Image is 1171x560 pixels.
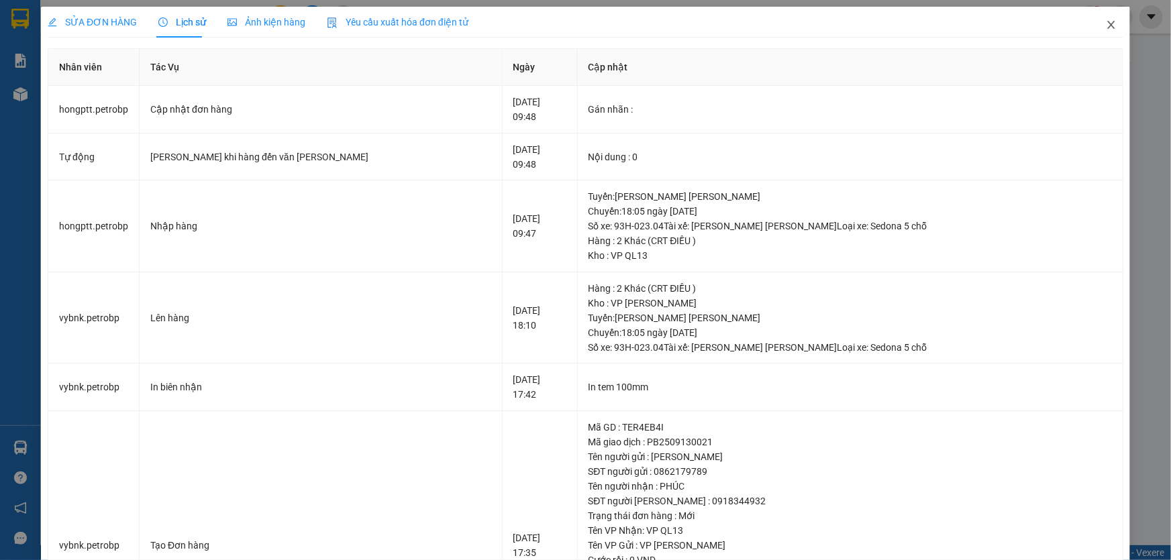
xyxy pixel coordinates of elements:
[589,494,1112,508] div: SĐT người [PERSON_NAME] : 0918344932
[1106,19,1117,30] span: close
[327,17,468,27] span: Yêu cầu xuất hóa đơn điện tử
[327,17,338,28] img: icon
[589,189,1112,233] div: Tuyến : [PERSON_NAME] [PERSON_NAME] Chuyến: 18:05 ngày [DATE] Số xe: 93H-023.04 Tài xế: [PERSON_N...
[589,102,1112,117] div: Gán nhãn :
[589,150,1112,164] div: Nội dung : 0
[589,479,1112,494] div: Tên người nhận : PHÚC
[589,281,1112,296] div: Hàng : 2 Khác (CRT ĐIỀU )
[513,211,566,241] div: [DATE] 09:47
[1092,7,1130,44] button: Close
[503,49,578,86] th: Ngày
[150,538,491,553] div: Tạo Đơn hàng
[589,311,1112,355] div: Tuyến : [PERSON_NAME] [PERSON_NAME] Chuyến: 18:05 ngày [DATE] Số xe: 93H-023.04 Tài xế: [PERSON_N...
[513,372,566,402] div: [DATE] 17:42
[578,49,1123,86] th: Cập nhật
[48,86,140,133] td: hongptt.petrobp
[48,133,140,181] td: Tự động
[150,380,491,394] div: In biên nhận
[150,150,491,164] div: [PERSON_NAME] khi hàng đến văn [PERSON_NAME]
[140,49,503,86] th: Tác Vụ
[589,523,1112,538] div: Tên VP Nhận: VP QL13
[513,95,566,124] div: [DATE] 09:48
[227,17,237,27] span: picture
[48,272,140,364] td: vybnk.petrobp
[513,142,566,172] div: [DATE] 09:48
[589,296,1112,311] div: Kho : VP [PERSON_NAME]
[150,102,491,117] div: Cập nhật đơn hàng
[589,248,1112,263] div: Kho : VP QL13
[589,435,1112,449] div: Mã giao dịch : PB2509130021
[589,380,1112,394] div: In tem 100mm
[48,363,140,411] td: vybnk.petrobp
[589,538,1112,553] div: Tên VP Gửi : VP [PERSON_NAME]
[589,449,1112,464] div: Tên người gửi : [PERSON_NAME]
[589,508,1112,523] div: Trạng thái đơn hàng : Mới
[48,17,57,27] span: edit
[150,311,491,325] div: Lên hàng
[589,233,1112,248] div: Hàng : 2 Khác (CRT ĐIỀU )
[48,49,140,86] th: Nhân viên
[227,17,305,27] span: Ảnh kiện hàng
[513,303,566,333] div: [DATE] 18:10
[589,464,1112,479] div: SĐT người gửi : 0862179789
[48,180,140,272] td: hongptt.petrobp
[589,420,1112,435] div: Mã GD : TER4EB4I
[48,17,137,27] span: SỬA ĐƠN HÀNG
[158,17,168,27] span: clock-circle
[150,219,491,233] div: Nhập hàng
[158,17,206,27] span: Lịch sử
[513,530,566,560] div: [DATE] 17:35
